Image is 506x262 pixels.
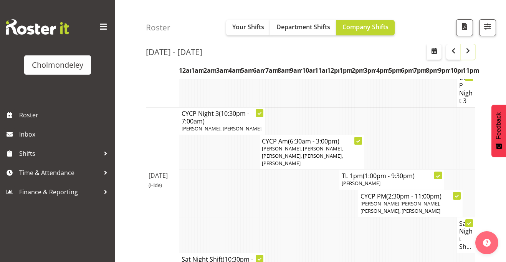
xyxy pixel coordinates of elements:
span: Company Shifts [342,23,389,31]
td: [DATE] [146,107,179,253]
th: 3am [216,62,228,79]
th: 9am [290,62,302,79]
th: 10am [302,62,314,79]
th: 2am [203,62,216,79]
div: Cholmondeley [32,59,83,71]
h4: TL 1pm [342,172,442,180]
span: Shifts [19,148,100,159]
th: 8pm [426,62,438,79]
img: Rosterit website logo [6,19,69,35]
h4: CYCP Night 3 [459,74,473,105]
th: 6pm [401,62,413,79]
span: Your Shifts [232,23,264,31]
span: [PERSON_NAME] [PERSON_NAME], [PERSON_NAME], [PERSON_NAME] [360,200,440,214]
th: 3pm [364,62,376,79]
th: 7pm [413,62,426,79]
span: (Hide) [149,182,162,189]
th: 1pm [339,62,352,79]
th: 5am [241,62,253,79]
span: Finance & Reporting [19,186,100,198]
button: Company Shifts [336,20,395,35]
button: Feedback - Show survey [491,105,506,157]
th: 11am [315,62,327,79]
th: 11pm [463,62,475,79]
span: (10:30pm - 7:00am) [182,109,249,125]
img: help-xxl-2.png [483,239,491,247]
button: Filter Shifts [479,19,496,36]
h4: CYCP Night 3 [182,110,263,125]
th: 9pm [438,62,450,79]
button: Select a specific date within the roster. [427,44,442,60]
span: Time & Attendance [19,167,100,179]
th: 1am [191,62,203,79]
span: Inbox [19,128,111,140]
h4: Sat Night Sh... [459,220,473,250]
th: 4pm [376,62,389,79]
th: 2pm [352,62,364,79]
h4: CYCP PM [360,192,460,200]
span: Roster [19,109,111,121]
th: 5pm [389,62,401,79]
button: Your Shifts [226,20,270,35]
th: 12am [179,62,191,79]
button: Download a PDF of the roster according to the set date range. [456,19,473,36]
h4: Roster [146,23,170,32]
span: Feedback [495,112,502,139]
span: (6:30am - 3:00pm) [288,137,339,145]
span: [PERSON_NAME] [342,180,380,187]
span: Department Shifts [276,23,330,31]
th: 7am [265,62,278,79]
span: [PERSON_NAME], [PERSON_NAME] [182,125,261,132]
h2: [DATE] - [DATE] [146,47,202,57]
th: 8am [278,62,290,79]
th: 4am [228,62,241,79]
span: [PERSON_NAME], [PERSON_NAME], [PERSON_NAME], [PERSON_NAME], [PERSON_NAME] [262,145,343,167]
h4: CYCP Am [262,137,362,145]
th: 6am [253,62,265,79]
th: 12pm [327,62,339,79]
span: (2:30pm - 11:00pm) [386,192,442,200]
span: (1:00pm - 9:30pm) [363,172,415,180]
th: 10pm [450,62,463,79]
button: Department Shifts [270,20,336,35]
